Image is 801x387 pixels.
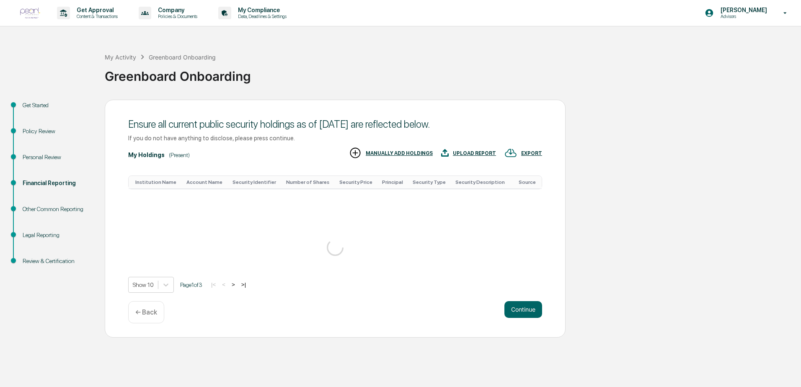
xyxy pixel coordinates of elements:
[186,179,226,185] div: Toggle SortBy
[714,13,771,19] p: Advisors
[366,150,433,156] div: MANUALLY ADD HOLDINGS
[105,54,136,61] div: My Activity
[128,152,165,158] div: My Holdings
[239,281,248,288] button: >|
[105,62,797,84] div: Greenboard Onboarding
[455,179,509,185] div: Toggle SortBy
[774,359,797,382] iframe: Open customer support
[441,147,449,159] img: UPLOAD REPORT
[714,7,771,13] p: [PERSON_NAME]
[231,7,291,13] p: My Compliance
[453,150,496,156] div: UPLOAD REPORT
[349,147,362,159] img: MANUALLY ADD HOLDINGS
[209,281,218,288] button: |<
[23,257,91,266] div: Review & Certification
[23,179,91,188] div: Financial Reporting
[23,127,91,136] div: Policy Review
[128,134,542,142] div: If you do not have anything to disclose, please press continue.
[233,179,279,185] div: Toggle SortBy
[231,13,291,19] p: Data, Deadlines & Settings
[135,308,157,316] p: ← Back
[23,205,91,214] div: Other Common Reporting
[229,281,238,288] button: >
[286,179,333,185] div: Toggle SortBy
[220,281,228,288] button: <
[23,101,91,110] div: Get Started
[504,147,517,159] img: EXPORT
[180,281,202,288] span: Page 1 of 3
[151,7,202,13] p: Company
[382,179,406,185] div: Toggle SortBy
[23,231,91,240] div: Legal Reporting
[70,7,122,13] p: Get Approval
[339,179,375,185] div: Toggle SortBy
[128,118,542,130] div: Ensure all current public security holdings as of [DATE] are reflected below.
[20,8,40,19] img: logo
[23,153,91,162] div: Personal Review
[521,150,542,156] div: EXPORT
[151,13,202,19] p: Policies & Documents
[135,179,180,185] div: Toggle SortBy
[519,179,538,185] div: Toggle SortBy
[169,152,190,158] div: (Present)
[70,13,122,19] p: Content & Transactions
[504,301,542,318] button: Continue
[413,179,449,185] div: Toggle SortBy
[149,54,216,61] div: Greenboard Onboarding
